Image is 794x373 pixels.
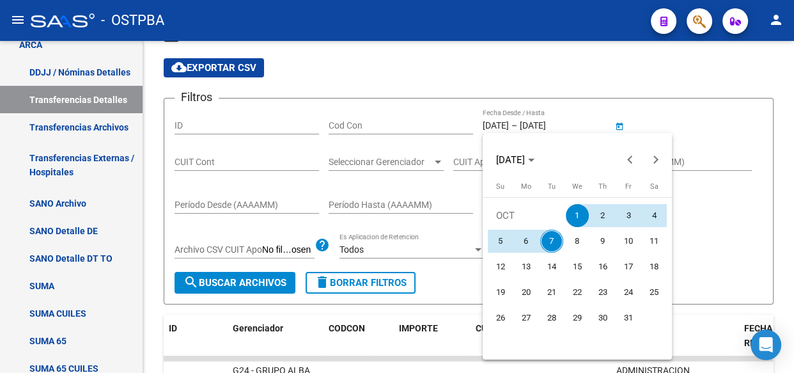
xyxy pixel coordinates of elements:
[513,228,539,254] button: October 6, 2025
[496,154,525,166] span: [DATE]
[641,203,667,228] button: October 4, 2025
[566,230,589,253] span: 8
[521,182,531,191] span: Mo
[566,204,589,227] span: 1
[590,305,616,331] button: October 30, 2025
[590,203,616,228] button: October 2, 2025
[488,305,513,331] button: October 26, 2025
[564,280,590,305] button: October 22, 2025
[591,281,614,304] span: 23
[650,182,658,191] span: Sa
[539,305,564,331] button: October 28, 2025
[616,280,641,305] button: October 24, 2025
[590,280,616,305] button: October 23, 2025
[591,255,614,278] span: 16
[488,280,513,305] button: October 19, 2025
[625,182,632,191] span: Fr
[641,280,667,305] button: October 25, 2025
[572,182,582,191] span: We
[564,305,590,331] button: October 29, 2025
[642,255,666,278] span: 18
[540,281,563,304] span: 21
[488,228,513,254] button: October 5, 2025
[616,203,641,228] button: October 3, 2025
[566,281,589,304] span: 22
[642,281,666,304] span: 25
[513,254,539,280] button: October 13, 2025
[566,306,589,329] span: 29
[643,147,669,173] button: Next month
[515,281,538,304] span: 20
[641,228,667,254] button: October 11, 2025
[642,204,666,227] span: 4
[641,254,667,280] button: October 18, 2025
[616,254,641,280] button: October 17, 2025
[617,230,640,253] span: 10
[539,254,564,280] button: October 14, 2025
[496,182,504,191] span: Su
[590,228,616,254] button: October 9, 2025
[591,230,614,253] span: 9
[489,255,512,278] span: 12
[539,280,564,305] button: October 21, 2025
[617,306,640,329] span: 31
[488,254,513,280] button: October 12, 2025
[617,255,640,278] span: 17
[616,305,641,331] button: October 31, 2025
[539,228,564,254] button: October 7, 2025
[513,305,539,331] button: October 27, 2025
[590,254,616,280] button: October 16, 2025
[489,230,512,253] span: 5
[488,203,564,228] td: OCT
[617,204,640,227] span: 3
[540,230,563,253] span: 7
[564,254,590,280] button: October 15, 2025
[513,280,539,305] button: October 20, 2025
[564,203,590,228] button: October 1, 2025
[598,182,607,191] span: Th
[515,306,538,329] span: 27
[540,255,563,278] span: 14
[489,306,512,329] span: 26
[491,148,540,171] button: Choose month and year
[591,306,614,329] span: 30
[540,306,563,329] span: 28
[618,147,643,173] button: Previous month
[642,230,666,253] span: 11
[548,182,556,191] span: Tu
[591,204,614,227] span: 2
[515,255,538,278] span: 13
[616,228,641,254] button: October 10, 2025
[751,329,781,360] div: Open Intercom Messenger
[617,281,640,304] span: 24
[564,228,590,254] button: October 8, 2025
[489,281,512,304] span: 19
[566,255,589,278] span: 15
[515,230,538,253] span: 6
